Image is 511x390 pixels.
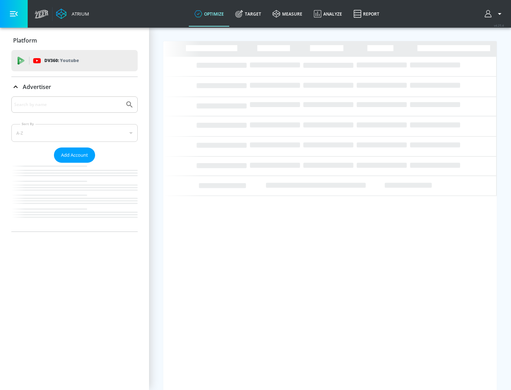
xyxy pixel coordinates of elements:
div: DV360: Youtube [11,50,138,71]
a: optimize [189,1,230,27]
div: Advertiser [11,96,138,232]
div: A-Z [11,124,138,142]
p: Youtube [60,57,79,64]
div: Advertiser [11,77,138,97]
span: v 4.25.4 [494,23,504,27]
nav: list of Advertiser [11,163,138,232]
span: Add Account [61,151,88,159]
a: Report [348,1,385,27]
a: Analyze [308,1,348,27]
a: measure [267,1,308,27]
label: Sort By [20,122,35,126]
div: Atrium [69,11,89,17]
a: Atrium [56,9,89,19]
div: Platform [11,30,138,50]
input: Search by name [14,100,122,109]
p: Advertiser [23,83,51,91]
button: Add Account [54,147,95,163]
a: Target [230,1,267,27]
p: DV360: [44,57,79,65]
p: Platform [13,37,37,44]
